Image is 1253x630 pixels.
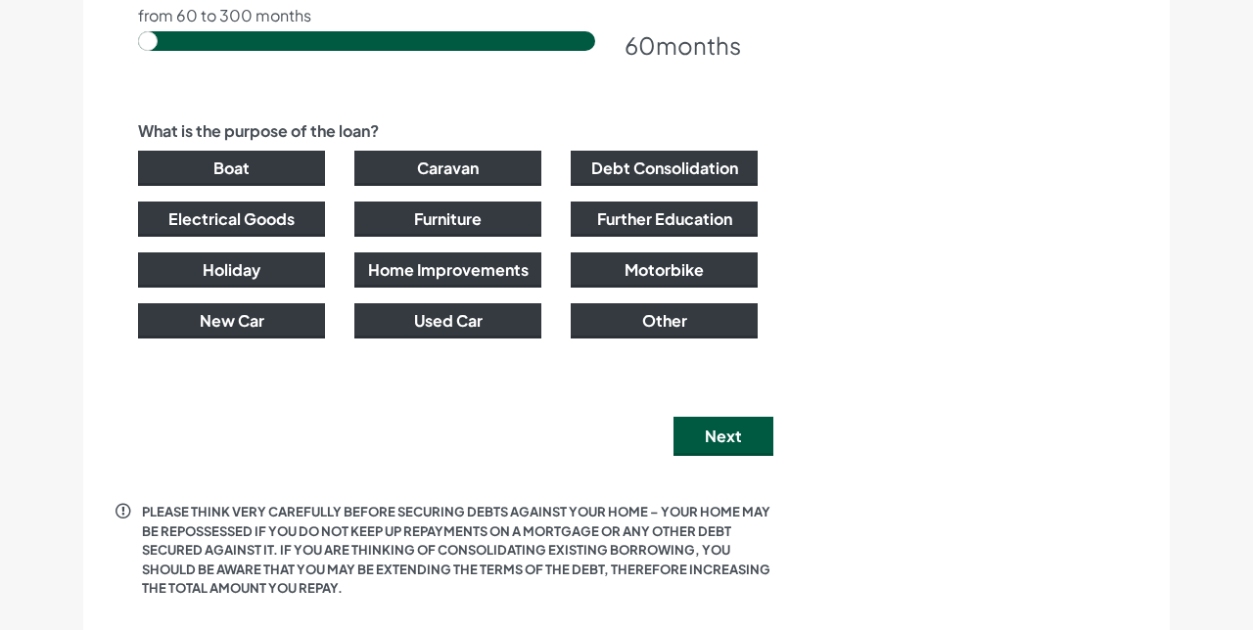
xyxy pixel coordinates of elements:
[673,417,773,456] button: Next
[571,202,758,237] button: Further Education
[571,252,758,288] button: Motorbike
[138,8,758,23] p: from 60 to 300 months
[354,303,541,338] button: Used Car
[354,252,541,288] button: Home Improvements
[138,119,379,143] label: What is the purpose of the loan?
[571,151,758,186] button: Debt Consolidation
[625,30,656,60] span: 60
[142,503,773,599] p: PLEASE THINK VERY CAREFULLY BEFORE SECURING DEBTS AGAINST YOUR HOME – YOUR HOME MAY BE REPOSSESSE...
[138,252,325,288] button: Holiday
[571,303,758,338] button: Other
[354,151,541,186] button: Caravan
[625,27,758,63] div: months
[354,202,541,237] button: Furniture
[138,202,325,237] button: Electrical Goods
[138,151,325,186] button: Boat
[138,303,325,338] button: New Car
